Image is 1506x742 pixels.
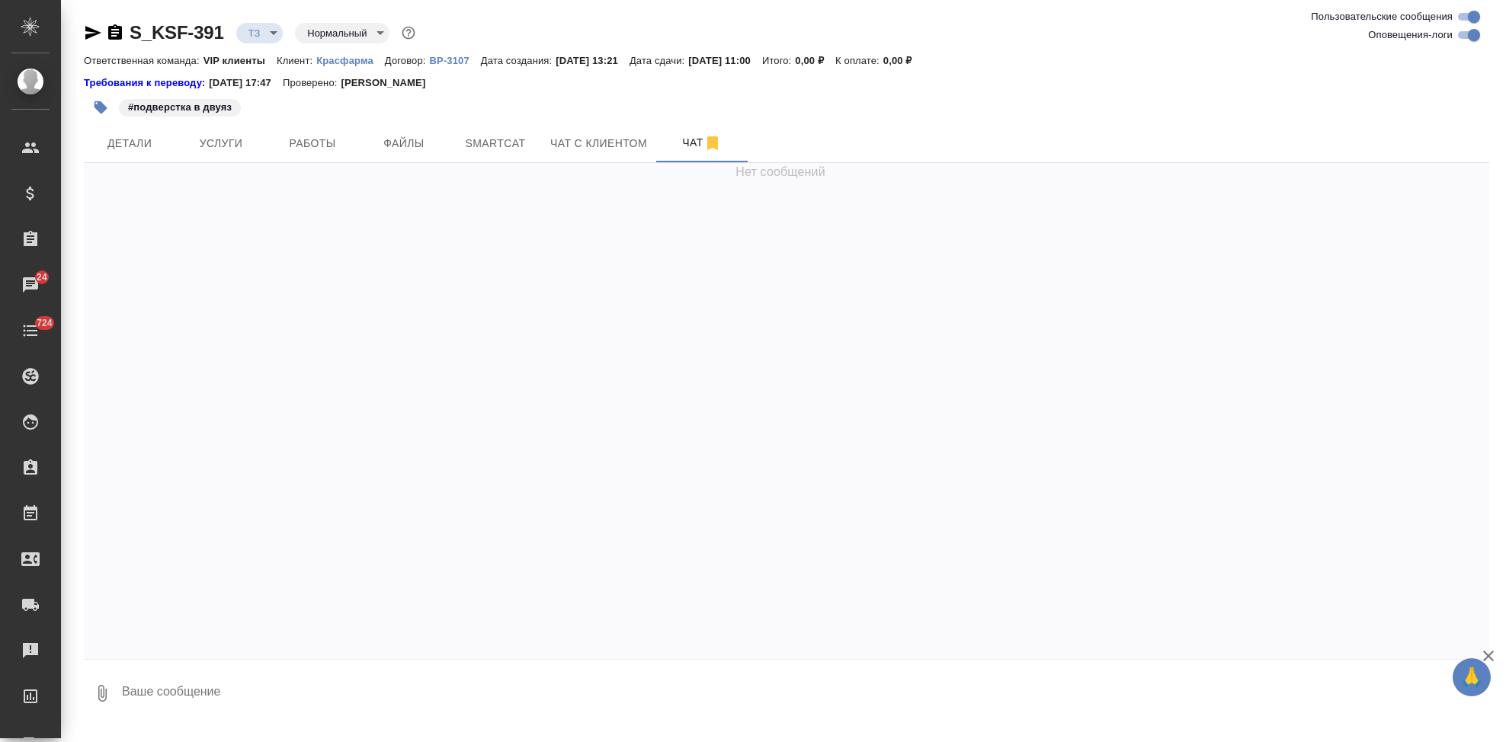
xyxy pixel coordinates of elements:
button: Скопировать ссылку для ЯМессенджера [84,24,102,42]
div: ТЗ [295,23,389,43]
p: Красфарма [316,55,385,66]
span: Файлы [367,134,441,153]
p: [DATE] 17:47 [209,75,283,91]
p: 0,00 ₽ [795,55,835,66]
p: #подверстка в двуяз [128,100,232,115]
span: 724 [27,315,62,331]
p: ВР-3107 [430,55,481,66]
svg: Отписаться [703,134,722,152]
span: Smartcat [459,134,532,153]
span: 24 [27,270,56,285]
a: ВР-3107 [430,53,481,66]
p: 0,00 ₽ [883,55,924,66]
a: 24 [4,266,57,304]
span: Чат с клиентом [550,134,647,153]
button: Нормальный [303,27,371,40]
button: Доп статусы указывают на важность/срочность заказа [399,23,418,43]
p: К оплате: [835,55,883,66]
p: [PERSON_NAME] [341,75,437,91]
a: Красфарма [316,53,385,66]
span: Чат [665,133,739,152]
span: Пользовательские сообщения [1311,9,1453,24]
p: [DATE] 11:00 [688,55,762,66]
a: S_KSF-391 [130,22,224,43]
span: подверстка в двуяз [117,100,242,113]
p: VIP клиенты [203,55,277,66]
p: Клиент: [277,55,316,66]
span: Оповещения-логи [1368,27,1453,43]
p: Ответственная команда: [84,55,203,66]
div: Нажми, чтобы открыть папку с инструкцией [84,75,209,91]
p: Дата создания: [481,55,556,66]
p: [DATE] 13:21 [556,55,630,66]
button: ТЗ [244,27,265,40]
p: Проверено: [283,75,341,91]
span: Детали [93,134,166,153]
p: Итого: [762,55,795,66]
a: 724 [4,312,57,350]
p: Дата сдачи: [630,55,688,66]
span: Услуги [184,134,258,153]
span: Работы [276,134,349,153]
button: Добавить тэг [84,91,117,124]
button: Скопировать ссылку [106,24,124,42]
span: Нет сообщений [735,163,825,181]
button: 🙏 [1453,658,1491,696]
span: 🙏 [1459,661,1485,693]
p: Договор: [385,55,430,66]
a: Требования к переводу: [84,75,209,91]
div: ТЗ [236,23,284,43]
